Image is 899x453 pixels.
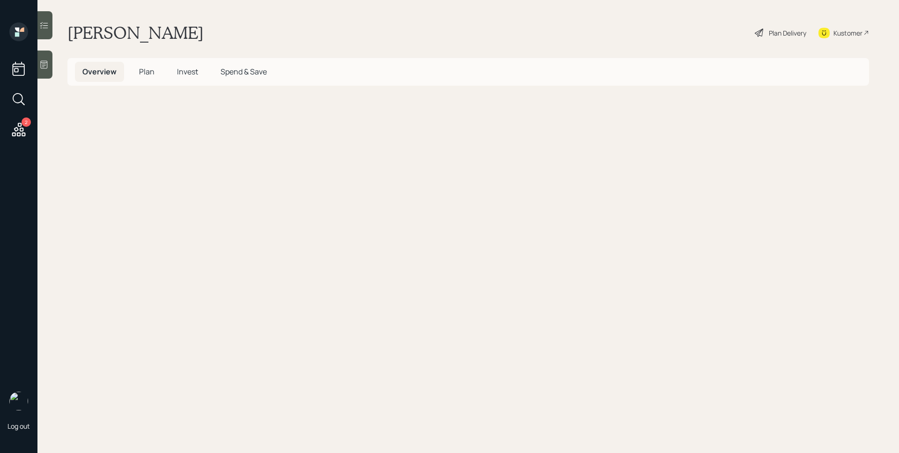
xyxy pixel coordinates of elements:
img: james-distasi-headshot.png [9,392,28,410]
span: Plan [139,66,155,77]
span: Overview [82,66,117,77]
div: Log out [7,422,30,431]
div: 2 [22,117,31,127]
h1: [PERSON_NAME] [67,22,204,43]
div: Kustomer [833,28,862,38]
span: Spend & Save [221,66,267,77]
span: Invest [177,66,198,77]
div: Plan Delivery [769,28,806,38]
